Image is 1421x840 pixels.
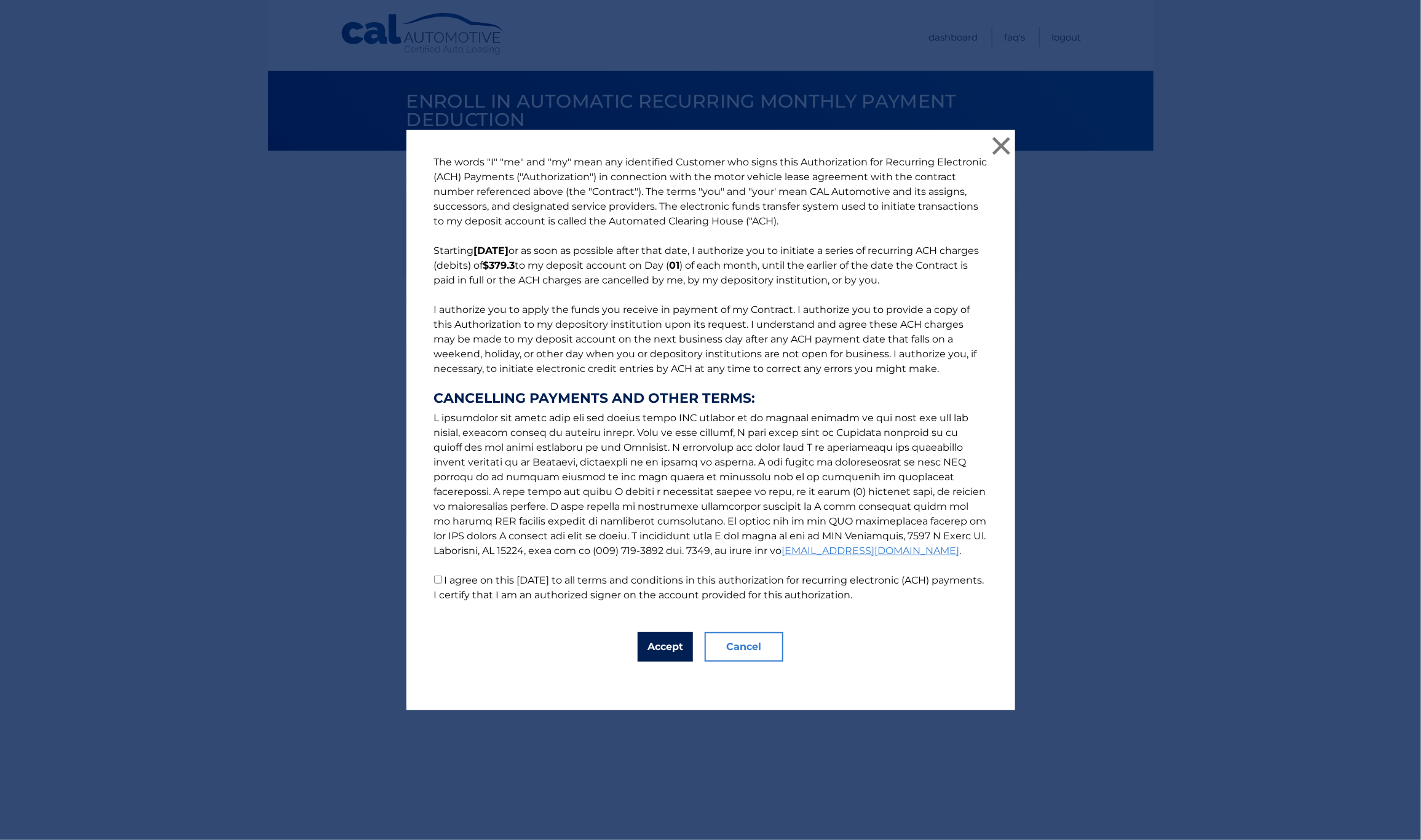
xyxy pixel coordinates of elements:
p: The words "I" "me" and "my" mean any identified Customer who signs this Authorization for Recurri... [422,155,1000,603]
strong: CANCELLING PAYMENTS AND OTHER TERMS: [434,391,988,406]
button: Accept [638,632,693,662]
label: I agree on this [DATE] to all terms and conditions in this authorization for recurring electronic... [434,574,984,601]
button: × [989,133,1014,158]
button: Cancel [705,632,783,662]
a: [EMAIL_ADDRESS][DOMAIN_NAME] [782,545,960,557]
b: 01 [670,260,680,271]
b: $379.3 [483,260,515,271]
b: [DATE] [474,245,509,256]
